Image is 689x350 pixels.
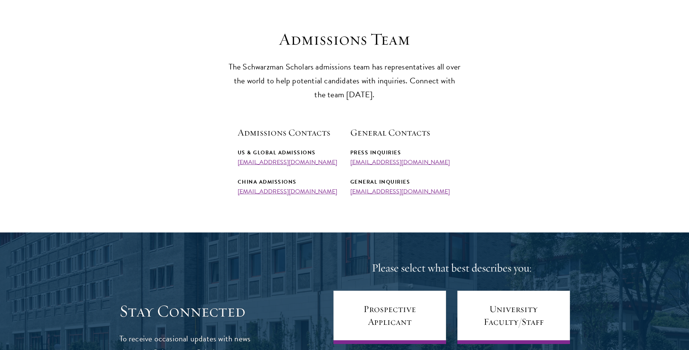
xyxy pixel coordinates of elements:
a: [EMAIL_ADDRESS][DOMAIN_NAME] [350,158,450,167]
div: General Inquiries [350,177,452,187]
a: [EMAIL_ADDRESS][DOMAIN_NAME] [238,158,337,167]
h3: Admissions Team [228,29,461,50]
h3: Stay Connected [119,301,260,322]
a: University Faculty/Staff [457,291,570,344]
a: [EMAIL_ADDRESS][DOMAIN_NAME] [350,187,450,196]
div: Press Inquiries [350,148,452,157]
p: The Schwarzman Scholars admissions team has representatives all over the world to help potential ... [228,60,461,102]
a: [EMAIL_ADDRESS][DOMAIN_NAME] [238,187,337,196]
h4: Please select what best describes you: [333,261,570,276]
a: Prospective Applicant [333,291,446,344]
h5: Admissions Contacts [238,126,339,139]
h5: General Contacts [350,126,452,139]
div: China Admissions [238,177,339,187]
div: US & Global Admissions [238,148,339,157]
